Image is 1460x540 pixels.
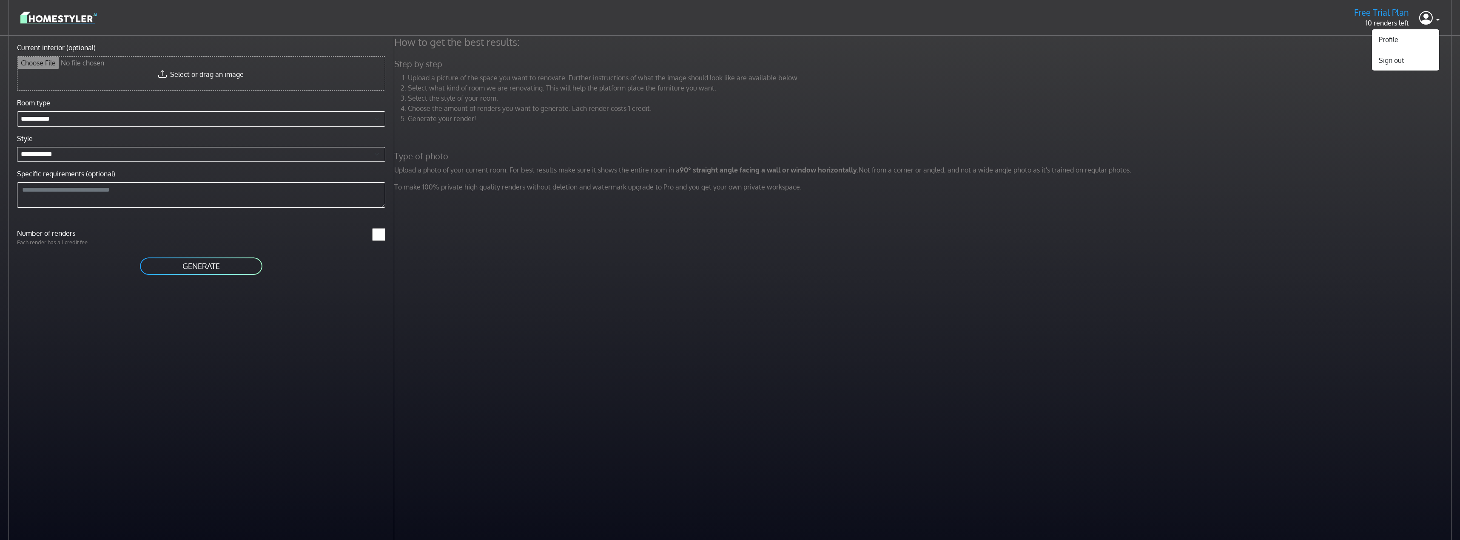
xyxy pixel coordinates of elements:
strong: 90° straight angle facing a wall or window horizontally. [680,166,859,174]
li: Select what kind of room we are renovating. This will help the platform place the furniture you w... [408,83,1454,93]
img: logo-3de290ba35641baa71223ecac5eacb59cb85b4c7fdf211dc9aaecaaee71ea2f8.svg [20,10,97,25]
p: 10 renders left [1354,18,1409,28]
label: Style [17,133,33,144]
h5: Free Trial Plan [1354,7,1409,18]
h5: Type of photo [389,151,1459,161]
h5: Step by step [389,59,1459,69]
li: Select the style of your room. [408,93,1454,103]
button: GENERATE [139,257,263,276]
h4: How to get the best results: [389,36,1459,48]
li: Upload a picture of the space you want to renovate. Further instructions of what the image should... [408,73,1454,83]
button: Sign out [1372,54,1439,67]
label: Room type [17,98,50,108]
label: Number of renders [12,228,201,238]
label: Specific requirements (optional) [17,169,115,179]
a: Profile [1372,33,1439,46]
li: Generate your render! [408,113,1454,124]
p: Upload a photo of your current room. For best results make sure it shows the entire room in a Not... [389,165,1459,175]
li: Choose the amount of renders you want to generate. Each render costs 1 credit. [408,103,1454,113]
label: Current interior (optional) [17,42,96,53]
p: To make 100% private high quality renders without deletion and watermark upgrade to Pro and you g... [389,182,1459,192]
p: Each render has a 1 credit fee [12,238,201,246]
